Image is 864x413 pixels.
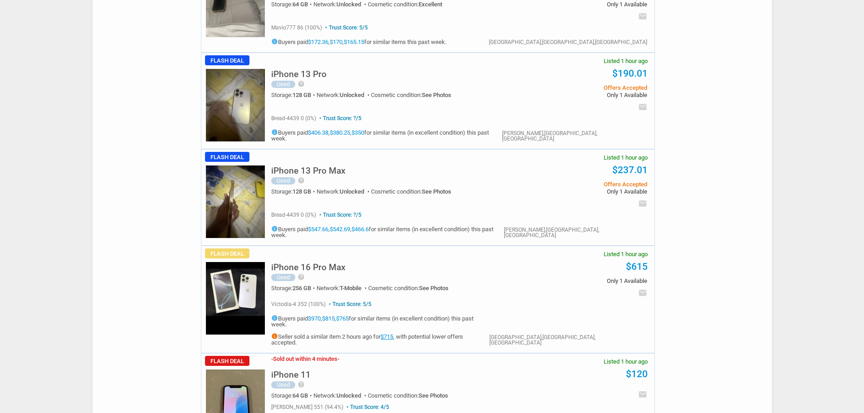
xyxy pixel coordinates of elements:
[271,225,504,238] h5: Buyers paid , , for similar items (in excellent condition) this past week.
[638,390,647,399] i: email
[337,355,339,362] span: -
[337,392,361,399] span: Unlocked
[298,381,305,388] i: help
[271,166,346,175] h5: iPhone 13 Pro Max
[638,12,647,21] i: email
[330,226,350,233] a: $542.69
[419,285,449,292] span: See Photos
[271,301,326,307] span: victodia-4 352 (100%)
[604,359,648,364] span: Listed 1 hour ago
[271,285,317,291] div: Storage:
[638,102,647,112] i: email
[368,1,442,7] div: Cosmetic condition:
[317,212,361,218] span: Trust Score: ?/5
[293,285,311,292] span: 256 GB
[271,72,327,78] a: iPhone 13 Pro
[271,356,339,362] h3: Sold out within 4 minutes
[368,393,448,398] div: Cosmetic condition:
[336,315,349,322] a: $765
[344,39,364,45] a: $165.15
[271,1,313,7] div: Storage:
[612,68,648,79] a: $190.01
[510,189,647,194] span: Only 1 Available
[308,39,328,45] a: $172.36
[381,333,393,340] a: $715
[510,278,647,284] span: Only 1 Available
[271,115,316,121] span: bread-4439 0 (0%)
[293,188,311,195] span: 128 GB
[489,39,647,45] div: [GEOGRAPHIC_DATA],[GEOGRAPHIC_DATA],[GEOGRAPHIC_DATA]
[510,181,647,187] span: Offers Accepted
[510,1,647,7] span: Only 1 Available
[340,188,364,195] span: Unlocked
[271,263,346,272] h5: iPhone 16 Pro Max
[293,1,308,8] span: 64 GB
[271,70,327,78] h5: iPhone 13 Pro
[317,285,368,291] div: Network:
[330,39,342,45] a: $170
[298,177,305,184] i: help
[205,152,249,162] span: Flash Deal
[604,58,648,64] span: Listed 1 hour ago
[317,115,361,121] span: Trust Score: ?/5
[298,80,305,87] i: help
[612,165,648,175] a: $237.01
[271,38,446,45] h5: Buyers paid , , for similar items this past week.
[345,404,389,410] span: Trust Score: 4/5
[330,129,350,136] a: $380.25
[271,315,489,327] h5: Buyers paid , , for similar items (in excellent condition) this past week.
[419,392,448,399] span: See Photos
[422,92,451,98] span: See Photos
[308,226,328,233] a: $547.66
[271,189,317,194] div: Storage:
[604,251,648,257] span: Listed 1 hour ago
[489,335,647,345] div: [GEOGRAPHIC_DATA],[GEOGRAPHIC_DATA],[GEOGRAPHIC_DATA]
[271,129,278,136] i: info
[271,177,295,185] div: Used
[502,131,647,141] div: [PERSON_NAME],[GEOGRAPHIC_DATA],[GEOGRAPHIC_DATA]
[638,199,647,208] i: email
[298,273,305,281] i: help
[340,92,364,98] span: Unlocked
[206,262,265,335] img: s-l225.jpg
[313,393,368,398] div: Network:
[317,189,371,194] div: Network:
[205,55,249,65] span: Flash Deal
[206,165,265,238] img: s-l225.jpg
[271,315,278,321] i: info
[504,227,647,238] div: [PERSON_NAME],[GEOGRAPHIC_DATA],[GEOGRAPHIC_DATA]
[371,92,451,98] div: Cosmetic condition:
[638,288,647,297] i: email
[271,81,295,88] div: Used
[271,274,295,281] div: Used
[419,1,442,8] span: Excellent
[308,315,321,322] a: $970
[368,285,449,291] div: Cosmetic condition:
[604,155,648,160] span: Listed 1 hour ago
[271,225,278,232] i: info
[510,85,647,91] span: Offers Accepted
[626,261,648,272] a: $615
[371,189,451,194] div: Cosmetic condition:
[271,355,273,362] span: -
[205,248,249,258] span: Flash Deal
[313,1,368,7] div: Network:
[271,129,502,141] h5: Buyers paid , , for similar items (in excellent condition) this past week.
[271,24,322,31] span: mavio777 86 (100%)
[271,212,316,218] span: bread-4439 0 (0%)
[293,392,308,399] span: 64 GB
[422,188,451,195] span: See Photos
[271,381,295,389] div: Used
[327,301,371,307] span: Trust Score: 5/5
[337,1,361,8] span: Unlocked
[317,92,371,98] div: Network:
[351,129,364,136] a: $350
[271,333,278,340] i: info
[340,285,361,292] span: T-Mobile
[206,69,265,141] img: s-l225.jpg
[322,315,335,322] a: $815
[271,333,489,345] h5: Seller sold a similar item 2 hours ago for , with potential lower offers accepted.
[271,370,311,379] h5: iPhone 11
[271,372,311,379] a: iPhone 11
[308,129,328,136] a: $406.38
